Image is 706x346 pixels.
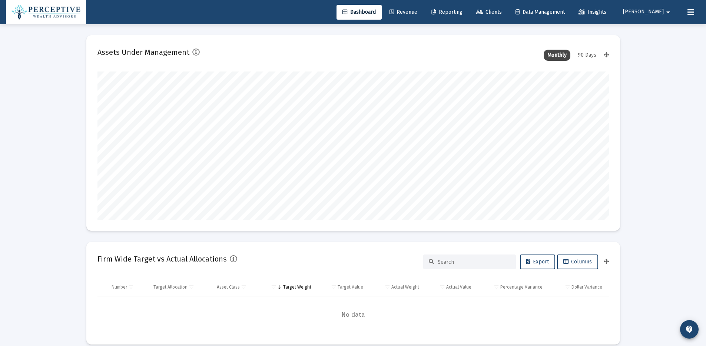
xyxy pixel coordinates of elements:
span: [PERSON_NAME] [623,9,664,15]
a: Data Management [510,5,571,20]
span: Show filter options for column 'Number' [128,284,134,290]
span: Show filter options for column 'Target Value' [331,284,337,290]
button: [PERSON_NAME] [614,4,682,19]
span: Columns [563,259,592,265]
span: Show filter options for column 'Target Allocation' [189,284,194,290]
span: Show filter options for column 'Dollar Variance' [565,284,570,290]
span: Clients [476,9,502,15]
span: Export [526,259,549,265]
div: Asset Class [217,284,240,290]
a: Revenue [384,5,423,20]
a: Clients [470,5,508,20]
mat-icon: contact_support [685,325,694,334]
td: Column Actual Weight [368,278,424,296]
div: Percentage Variance [500,284,543,290]
a: Reporting [425,5,468,20]
div: Data grid [97,278,609,333]
td: Column Asset Class [212,278,261,296]
span: Data Management [516,9,565,15]
div: Number [112,284,127,290]
span: Show filter options for column 'Asset Class' [241,284,246,290]
span: Show filter options for column 'Target Weight' [271,284,276,290]
span: Show filter options for column 'Percentage Variance' [494,284,499,290]
a: Dashboard [337,5,382,20]
td: Column Dollar Variance [548,278,609,296]
span: No data [97,311,609,319]
span: Show filter options for column 'Actual Weight' [385,284,390,290]
button: Export [520,254,555,269]
div: Target Value [338,284,363,290]
td: Column Percentage Variance [477,278,548,296]
div: Dollar Variance [571,284,602,290]
h2: Assets Under Management [97,46,189,58]
span: Show filter options for column 'Actual Value' [440,284,445,290]
mat-icon: arrow_drop_down [664,5,673,20]
td: Column Actual Value [424,278,477,296]
div: Actual Weight [391,284,419,290]
a: Insights [573,5,612,20]
span: Insights [579,9,606,15]
img: Dashboard [11,5,80,20]
input: Search [438,259,510,265]
td: Column Target Allocation [148,278,212,296]
td: Column Number [106,278,149,296]
span: Reporting [431,9,463,15]
span: Revenue [390,9,417,15]
td: Column Target Value [316,278,369,296]
td: Column Target Weight [261,278,316,296]
div: 90 Days [574,50,600,61]
div: Target Allocation [153,284,188,290]
div: Monthly [544,50,570,61]
span: Dashboard [342,9,376,15]
button: Columns [557,254,598,269]
h2: Firm Wide Target vs Actual Allocations [97,253,227,265]
div: Actual Value [446,284,471,290]
div: Target Weight [283,284,311,290]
